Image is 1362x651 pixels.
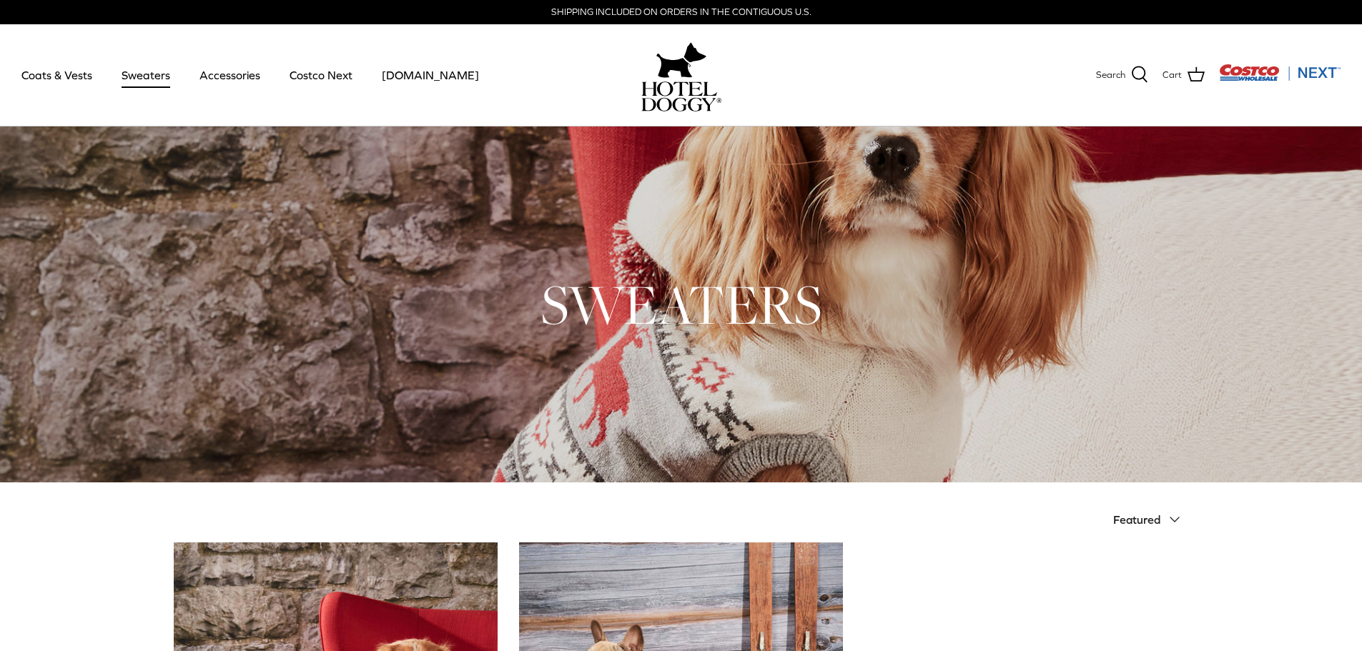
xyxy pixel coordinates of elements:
[641,81,721,111] img: hoteldoggycom
[1096,68,1125,83] span: Search
[656,39,706,81] img: hoteldoggy.com
[641,39,721,111] a: hoteldoggy.com hoteldoggycom
[9,51,105,99] a: Coats & Vests
[187,51,273,99] a: Accessories
[1219,73,1341,84] a: Visit Costco Next
[174,269,1189,339] h1: SWEATERS
[1219,64,1341,81] img: Costco Next
[109,51,183,99] a: Sweaters
[369,51,492,99] a: [DOMAIN_NAME]
[1096,66,1148,84] a: Search
[1163,68,1182,83] span: Cart
[277,51,365,99] a: Costco Next
[1113,513,1160,526] span: Featured
[1163,66,1205,84] a: Cart
[1113,504,1189,535] button: Featured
